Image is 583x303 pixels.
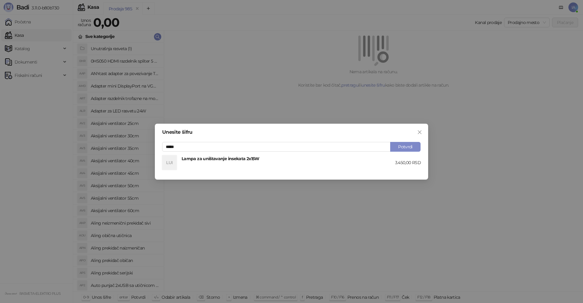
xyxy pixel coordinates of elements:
[415,130,424,135] span: Zatvori
[415,127,424,137] button: Close
[395,159,421,166] div: 3.450,00 RSD
[162,155,177,170] div: LUI
[182,155,395,162] h4: Lampa za uništavanje insekata 2x15W
[417,130,422,135] span: close
[390,142,421,152] button: Potvrdi
[162,130,421,135] div: Unesite šifru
